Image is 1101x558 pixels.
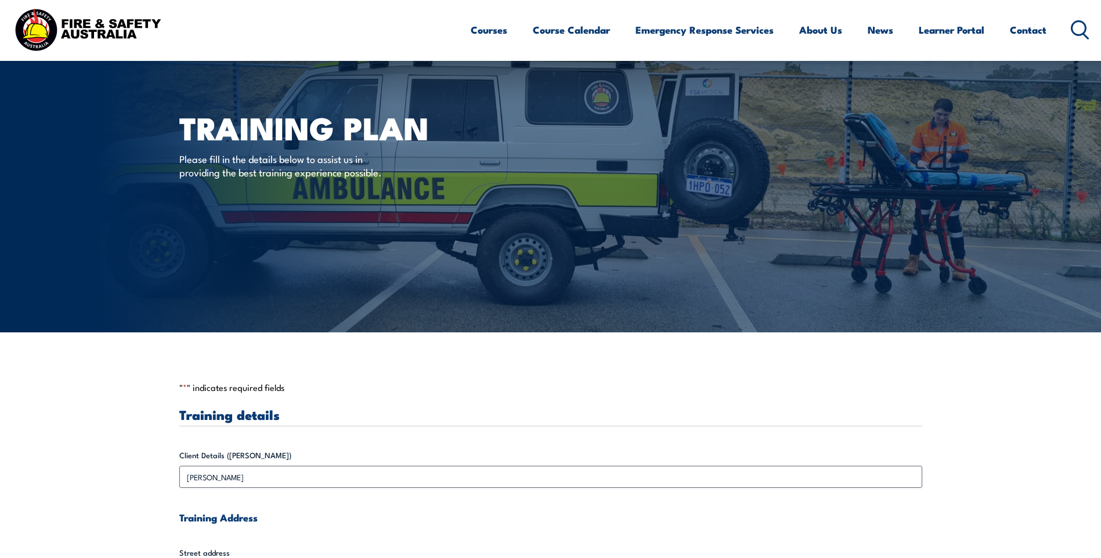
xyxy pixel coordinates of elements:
a: Contact [1010,15,1046,45]
a: Emergency Response Services [636,15,774,45]
a: News [868,15,893,45]
p: Please fill in the details below to assist us in providing the best training experience possible. [179,152,391,179]
a: Course Calendar [533,15,610,45]
h3: Training details [179,408,922,421]
h1: Training plan [179,114,466,141]
p: " " indicates required fields [179,382,922,393]
a: About Us [799,15,842,45]
a: Courses [471,15,507,45]
label: Client Details ([PERSON_NAME]) [179,450,922,461]
a: Learner Portal [919,15,984,45]
h4: Training Address [179,511,922,524]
